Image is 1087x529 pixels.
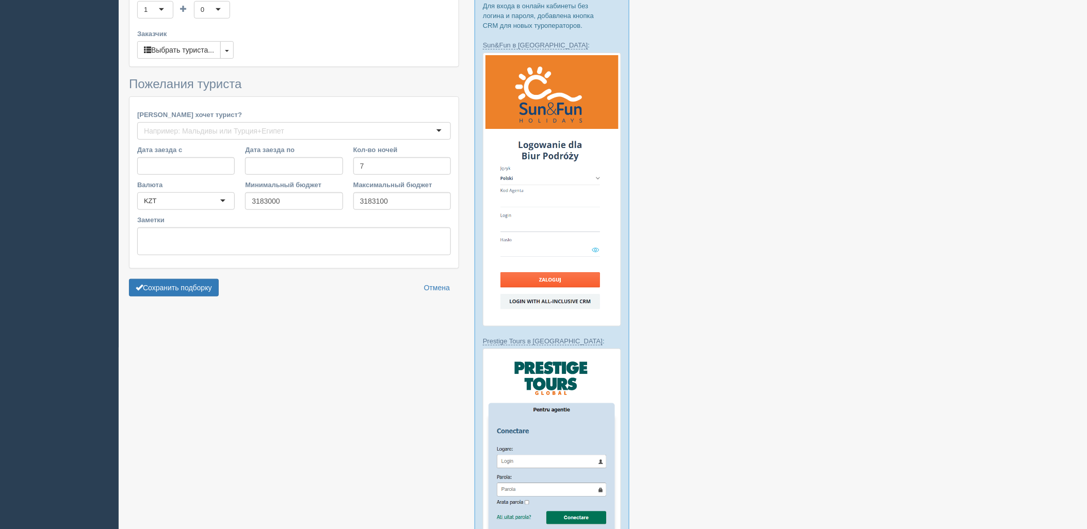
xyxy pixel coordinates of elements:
[137,145,235,155] label: Дата заезда с
[245,145,343,155] label: Дата заезда по
[417,279,457,296] a: Отмена
[245,180,343,190] label: Минимальный бюджет
[483,53,621,326] img: sun-fun-%D0%BB%D0%BE%D0%B3%D1%96%D0%BD-%D1%87%D0%B5%D1%80%D0%B5%D0%B7-%D1%81%D1%80%D0%BC-%D0%B4%D...
[353,145,451,155] label: Кол-во ночей
[483,1,621,30] p: Для входа в онлайн кабинеты без логина и пароля, добавлена кнопка CRM для новых туроператоров.
[137,110,451,120] label: [PERSON_NAME] хочет турист?
[201,5,204,15] div: 0
[137,29,451,39] label: Заказчик
[483,337,603,345] a: Prestige Tours в [GEOGRAPHIC_DATA]
[483,40,621,50] p: :
[144,196,157,206] div: KZT
[144,5,148,15] div: 1
[483,41,588,49] a: Sun&Fun в [GEOGRAPHIC_DATA]
[144,126,287,136] input: Например: Мальдивы или Турция+Египет
[137,41,221,59] button: Выбрать туриста...
[353,157,451,175] input: 7-10 или 7,10,14
[129,77,241,91] span: Пожелания туриста
[137,215,451,225] label: Заметки
[353,180,451,190] label: Максимальный бюджет
[129,279,219,296] button: Сохранить подборку
[483,336,621,346] p: :
[137,180,235,190] label: Валюта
